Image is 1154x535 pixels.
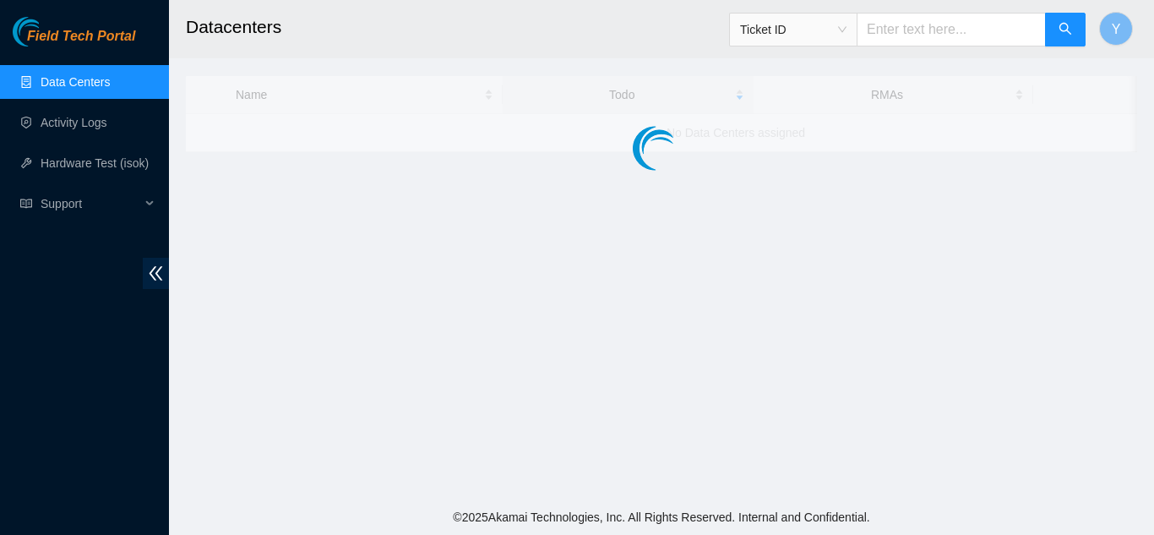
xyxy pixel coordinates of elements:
[13,17,85,46] img: Akamai Technologies
[169,500,1154,535] footer: © 2025 Akamai Technologies, Inc. All Rights Reserved. Internal and Confidential.
[740,17,846,42] span: Ticket ID
[27,29,135,45] span: Field Tech Portal
[41,187,140,221] span: Support
[1059,22,1072,38] span: search
[1112,19,1121,40] span: Y
[20,198,32,210] span: read
[41,156,149,170] a: Hardware Test (isok)
[143,258,169,289] span: double-left
[41,116,107,129] a: Activity Logs
[13,30,135,52] a: Akamai TechnologiesField Tech Portal
[1045,13,1086,46] button: search
[857,13,1046,46] input: Enter text here...
[1099,12,1133,46] button: Y
[41,75,110,89] a: Data Centers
